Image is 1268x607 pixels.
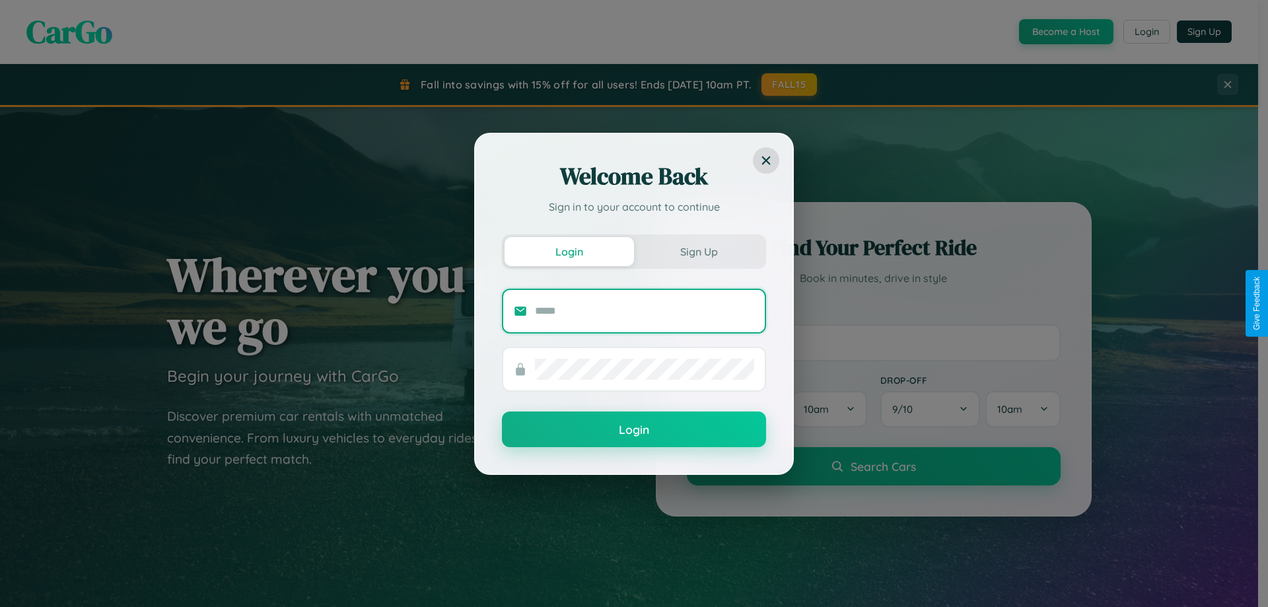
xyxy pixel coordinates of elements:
[502,411,766,447] button: Login
[634,237,763,266] button: Sign Up
[502,161,766,192] h2: Welcome Back
[502,199,766,215] p: Sign in to your account to continue
[1252,277,1261,330] div: Give Feedback
[505,237,634,266] button: Login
